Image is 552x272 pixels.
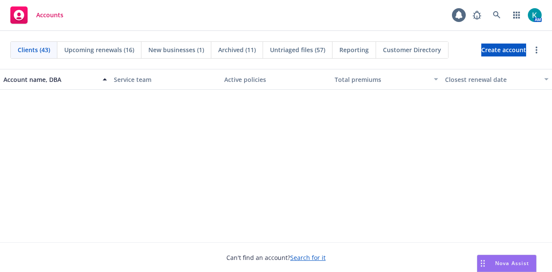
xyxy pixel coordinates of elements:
span: Create account [481,42,526,58]
button: Nova Assist [477,255,536,272]
span: Nova Assist [495,259,529,267]
img: photo [528,8,542,22]
button: Total premiums [331,69,442,90]
span: Untriaged files (57) [270,45,325,54]
a: Search for it [290,253,326,262]
div: Drag to move [477,255,488,272]
a: Report a Bug [468,6,486,24]
button: Service team [110,69,221,90]
span: New businesses (1) [148,45,204,54]
a: Search [488,6,505,24]
span: Archived (11) [218,45,256,54]
div: Service team [114,75,217,84]
a: Accounts [7,3,67,27]
span: Can't find an account? [226,253,326,262]
button: Active policies [221,69,331,90]
a: Switch app [508,6,525,24]
span: Clients (43) [18,45,50,54]
div: Closest renewal date [445,75,539,84]
button: Closest renewal date [442,69,552,90]
span: Reporting [339,45,369,54]
a: Create account [481,44,526,56]
span: Upcoming renewals (16) [64,45,134,54]
div: Active policies [224,75,328,84]
div: Account name, DBA [3,75,97,84]
span: Customer Directory [383,45,441,54]
a: more [531,45,542,55]
span: Accounts [36,12,63,19]
div: Total premiums [335,75,429,84]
